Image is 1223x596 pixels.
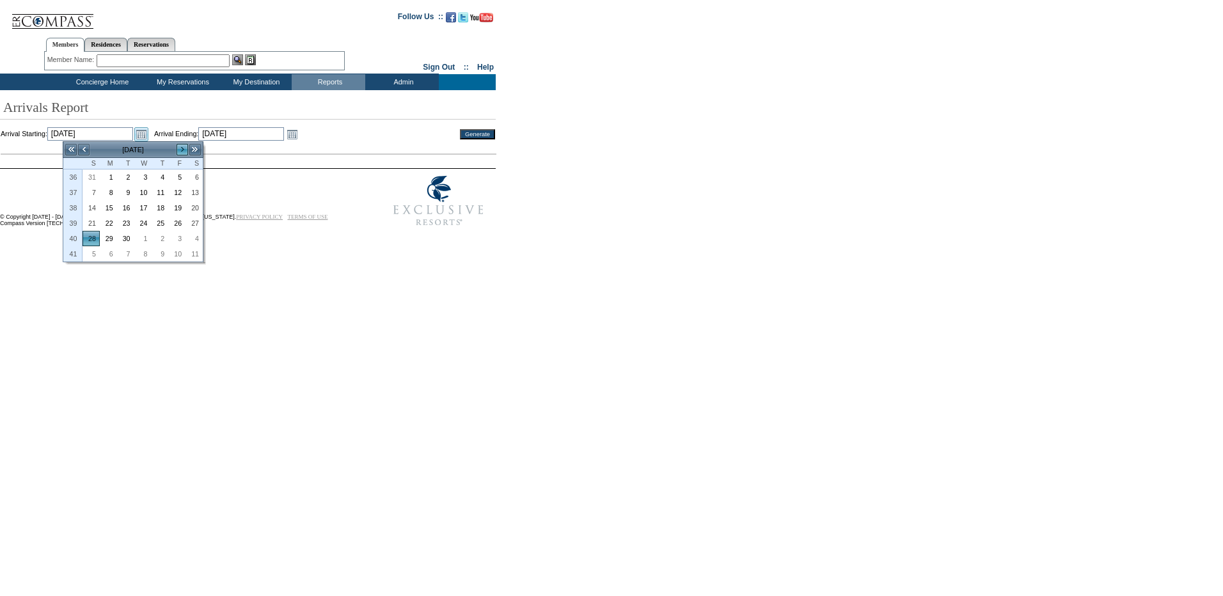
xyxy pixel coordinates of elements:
td: Tuesday, September 23, 2025 [117,216,134,231]
th: Thursday [151,158,168,169]
td: Monday, September 15, 2025 [100,200,117,216]
a: 11 [186,247,202,261]
td: Concierge Home [57,74,145,90]
span: :: [464,63,469,72]
a: 26 [169,216,185,230]
a: Subscribe to our YouTube Channel [470,16,493,24]
td: Monday, September 22, 2025 [100,216,117,231]
a: 8 [135,247,151,261]
img: Exclusive Resorts [381,169,496,233]
a: 17 [135,201,151,215]
td: Friday, October 03, 2025 [168,231,185,246]
a: 1 [100,170,116,184]
td: Monday, September 08, 2025 [100,185,117,200]
a: 30 [118,231,134,246]
th: Monday [100,158,117,169]
a: 8 [100,185,116,200]
td: Thursday, September 11, 2025 [151,185,168,200]
a: < [77,143,90,156]
td: Admin [365,74,439,90]
td: Sunday, September 28, 2025 [83,231,100,246]
td: Reports [292,74,365,90]
td: Sunday, August 31, 2025 [83,169,100,185]
a: 22 [100,216,116,230]
td: Monday, October 06, 2025 [100,246,117,262]
th: 39 [63,216,83,231]
a: 4 [186,231,202,246]
a: 3 [135,170,151,184]
a: 4 [152,170,168,184]
td: Follow Us :: [398,11,443,26]
a: 27 [186,216,202,230]
img: Become our fan on Facebook [446,12,456,22]
td: Sunday, September 07, 2025 [83,185,100,200]
td: Saturday, September 27, 2025 [185,216,203,231]
td: Tuesday, October 07, 2025 [117,246,134,262]
td: Thursday, October 02, 2025 [151,231,168,246]
a: 20 [186,201,202,215]
img: Follow us on Twitter [458,12,468,22]
td: [DATE] [90,143,176,157]
td: Tuesday, September 30, 2025 [117,231,134,246]
td: Sunday, September 14, 2025 [83,200,100,216]
td: Wednesday, September 17, 2025 [134,200,152,216]
a: 19 [169,201,185,215]
a: TERMS OF USE [288,214,328,220]
a: >> [189,143,201,156]
td: Saturday, October 11, 2025 [185,246,203,262]
a: 6 [100,247,116,261]
a: Open the calendar popup. [285,127,299,141]
td: Thursday, September 04, 2025 [151,169,168,185]
input: Generate [460,129,495,139]
a: 28 [83,231,99,246]
td: Monday, September 01, 2025 [100,169,117,185]
th: Friday [168,158,185,169]
a: 7 [83,185,99,200]
th: Tuesday [117,158,134,169]
a: 11 [152,185,168,200]
a: PRIVACY POLICY [236,214,283,220]
td: Saturday, September 13, 2025 [185,185,203,200]
td: Saturday, September 06, 2025 [185,169,203,185]
td: Thursday, September 18, 2025 [151,200,168,216]
a: Follow us on Twitter [458,16,468,24]
img: View [232,54,243,65]
a: 21 [83,216,99,230]
td: Friday, September 26, 2025 [168,216,185,231]
a: 31 [83,170,99,184]
td: Tuesday, September 09, 2025 [117,185,134,200]
a: Reservations [127,38,175,51]
td: Friday, October 10, 2025 [168,246,185,262]
a: 24 [135,216,151,230]
td: Friday, September 05, 2025 [168,169,185,185]
a: 10 [169,247,185,261]
a: 29 [100,231,116,246]
td: Thursday, October 09, 2025 [151,246,168,262]
div: Member Name: [47,54,97,65]
td: Wednesday, September 03, 2025 [134,169,152,185]
td: Sunday, October 05, 2025 [83,246,100,262]
a: 9 [152,247,168,261]
a: Members [46,38,85,52]
td: Monday, September 29, 2025 [100,231,117,246]
a: Residences [84,38,127,51]
td: Tuesday, September 02, 2025 [117,169,134,185]
td: Arrival Starting: Arrival Ending: [1,127,443,141]
td: Friday, September 19, 2025 [168,200,185,216]
a: << [65,143,77,156]
th: Saturday [185,158,203,169]
a: 5 [83,247,99,261]
a: 12 [169,185,185,200]
a: 7 [118,247,134,261]
th: Wednesday [134,158,152,169]
a: 13 [186,185,202,200]
a: 6 [186,170,202,184]
td: Saturday, October 04, 2025 [185,231,203,246]
a: 2 [118,170,134,184]
td: My Destination [218,74,292,90]
img: Reservations [245,54,256,65]
th: 40 [63,231,83,246]
a: 16 [118,201,134,215]
td: Wednesday, September 24, 2025 [134,216,152,231]
th: 36 [63,169,83,185]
